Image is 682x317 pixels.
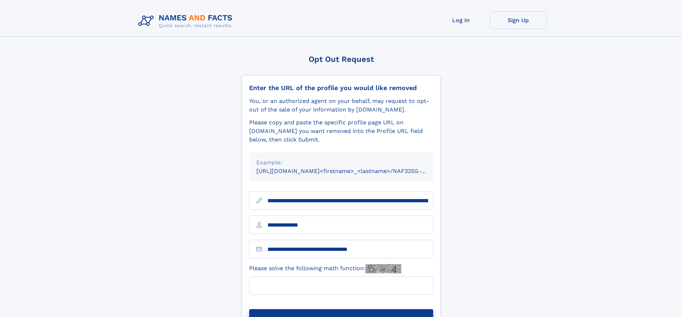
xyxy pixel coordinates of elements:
[256,168,447,174] small: [URL][DOMAIN_NAME]<firstname>_<lastname>/NAF325G-xxxxxxxx
[432,11,490,29] a: Log In
[249,118,433,144] div: Please copy and paste the specific profile page URL on [DOMAIN_NAME] you want removed into the Pr...
[135,11,238,31] img: Logo Names and Facts
[249,264,401,273] label: Please solve the following math function:
[256,158,426,167] div: Example:
[249,97,433,114] div: You, or an authorized agent on your behalf, may request to opt-out of the sale of your informatio...
[249,84,433,92] div: Enter the URL of the profile you would like removed
[242,55,441,64] div: Opt Out Request
[490,11,547,29] a: Sign Up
